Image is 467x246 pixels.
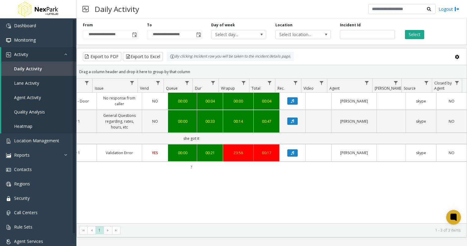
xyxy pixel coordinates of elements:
[83,22,93,28] label: From
[410,150,432,156] a: skype
[227,98,250,104] a: 00:00
[201,118,219,124] a: 00:33
[146,150,164,156] a: YES
[147,22,152,28] label: To
[14,80,39,86] span: Lane Activity
[440,150,463,156] a: NO
[172,118,193,124] a: 00:00
[152,119,158,124] span: NO
[146,98,164,104] a: NO
[449,150,454,155] span: NO
[257,118,276,124] a: 00:47
[128,79,136,87] a: Issue Filter Menu
[335,98,373,104] a: [PERSON_NAME]
[172,150,193,156] a: 00:00
[1,47,76,61] a: Activity
[449,119,454,124] span: NO
[14,95,41,100] span: Agent Activity
[6,239,11,244] img: 'icon'
[14,109,45,115] span: Quality Analysis
[375,86,403,91] span: [PERSON_NAME]
[392,79,400,87] a: Parker Filter Menu
[227,150,250,156] a: 23:56
[257,98,276,104] a: 00:04
[410,98,432,104] a: skype
[14,238,43,244] span: Agent Services
[195,86,201,91] span: Dur
[201,98,219,104] a: 00:04
[14,123,32,129] span: Heatmap
[209,79,217,87] a: Dur Filter Menu
[6,196,11,201] img: 'icon'
[405,30,424,39] button: Select
[14,210,38,215] span: Call Centers
[6,153,11,158] img: 'icon'
[422,79,431,87] a: Source Filter Menu
[101,113,138,130] a: General Questions regarding, rates, hours, etc
[329,86,340,91] span: Agent
[172,98,193,104] a: 00:00
[154,79,162,87] a: Vend Filter Menu
[14,224,32,230] span: Rule Sets
[14,166,32,172] span: Contacts
[140,86,149,91] span: Vend
[95,226,104,234] span: Page 1
[152,150,158,155] span: YES
[6,24,11,28] img: 'icon'
[454,6,459,12] img: logout
[318,79,326,87] a: Video Filter Menu
[6,52,11,57] img: 'icon'
[221,86,235,91] span: Wrapup
[266,79,274,87] a: Total Filter Menu
[440,118,463,124] a: NO
[275,22,292,28] label: Location
[195,30,202,39] span: Toggle popup
[123,52,163,61] button: Export to Excel
[152,99,158,104] span: NO
[303,86,314,91] span: Video
[363,79,371,87] a: Agent Filter Menu
[276,30,319,39] span: Select location...
[252,86,260,91] span: Total
[14,138,59,143] span: Location Management
[167,52,294,61] div: By clicking Incident row you will be taken to the incident details page.
[14,195,30,201] span: Security
[335,118,373,124] a: [PERSON_NAME]
[6,38,11,43] img: 'icon'
[227,118,250,124] a: 00:14
[170,54,175,59] img: infoIcon.svg
[1,105,76,119] a: Quality Analysis
[6,139,11,143] img: 'icon'
[83,2,89,17] img: pageIcon
[6,182,11,187] img: 'icon'
[439,6,459,12] a: Logout
[101,150,138,156] a: Validation Error
[434,80,452,91] span: Closed by Agent
[201,150,219,156] a: 00:21
[257,150,276,156] div: 00:17
[92,2,142,17] h3: Daily Activity
[14,37,36,43] span: Monitoring
[211,22,235,28] label: Day of week
[95,86,104,91] span: Issue
[278,86,285,91] span: Rec.
[6,211,11,215] img: 'icon'
[101,95,138,107] a: No response from caller
[14,23,36,28] span: Dashboard
[77,79,467,223] div: Data table
[83,79,91,87] a: Lane Filter Menu
[131,30,138,39] span: Toggle popup
[1,76,76,90] a: Lane Activity
[183,79,191,87] a: Queue Filter Menu
[14,51,28,57] span: Activity
[124,228,461,233] kendo-pager-info: 1 - 3 of 3 items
